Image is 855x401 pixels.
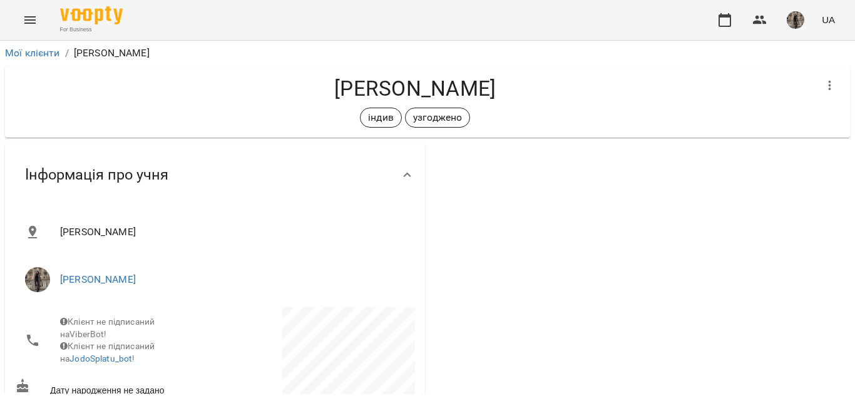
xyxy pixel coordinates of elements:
span: UA [822,13,835,26]
img: Voopty Logo [60,6,123,24]
li: / [65,46,69,61]
a: [PERSON_NAME] [60,273,136,285]
div: Інформація про учня [5,143,425,207]
p: узгоджено [413,110,462,125]
img: Сніжана Кіндрат [25,267,50,292]
nav: breadcrumb [5,46,850,61]
span: Інформація про учня [25,165,168,185]
img: ce965af79648ee80b991a93de151fe2f.jpg [787,11,804,29]
p: [PERSON_NAME] [74,46,150,61]
span: [PERSON_NAME] [60,225,405,240]
div: індив [360,108,402,128]
span: Клієнт не підписаний на ViberBot! [60,317,155,339]
a: Мої клієнти [5,47,60,59]
button: UA [817,8,840,31]
span: Клієнт не підписаний на ! [60,341,155,363]
p: індив [368,110,394,125]
span: For Business [60,26,123,34]
h4: [PERSON_NAME] [15,76,815,101]
div: узгоджено [405,108,470,128]
a: JodoSplatu_bot [69,353,132,363]
button: Menu [15,5,45,35]
div: Дату народження не задано [13,376,215,399]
